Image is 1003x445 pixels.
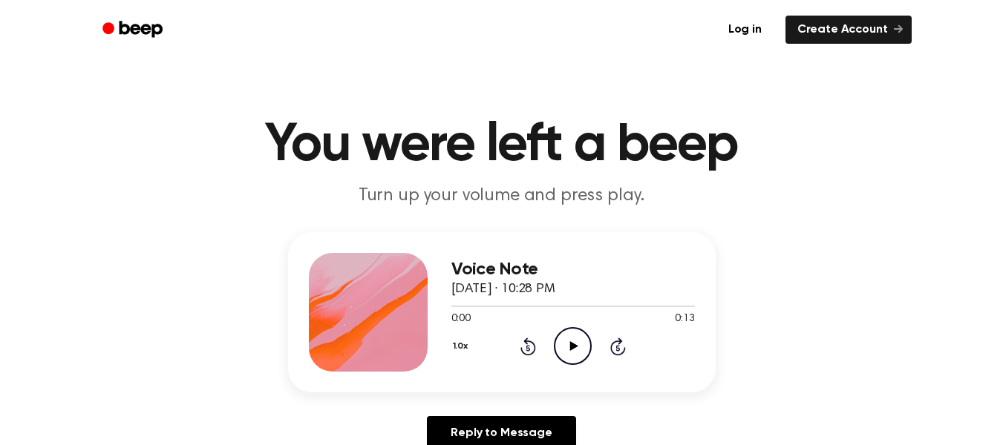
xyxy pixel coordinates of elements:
a: Beep [92,16,176,44]
span: 0:13 [675,311,694,327]
h1: You were left a beep [122,119,882,172]
a: Create Account [785,16,912,44]
p: Turn up your volume and press play. [217,184,787,208]
span: 0:00 [451,311,471,327]
a: Log in [713,13,777,47]
button: 1.0x [451,334,474,359]
span: [DATE] · 10:28 PM [451,283,555,296]
h3: Voice Note [451,260,695,280]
